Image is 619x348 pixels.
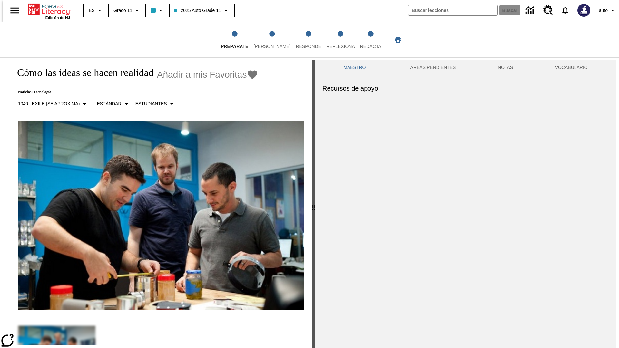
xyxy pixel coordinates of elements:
span: Grado 11 [113,7,132,14]
span: Responde [296,44,321,49]
a: Notificaciones [557,2,574,19]
button: VOCABULARIO [534,60,609,75]
button: TAREAS PENDIENTES [387,60,477,75]
p: 1040 Lexile (Se aproxima) [18,101,80,107]
button: Escoja un nuevo avatar [574,2,594,19]
a: Centro de información [522,2,539,19]
button: Seleccionar estudiante [133,98,178,110]
button: Lenguaje: ES, Selecciona un idioma [86,5,106,16]
p: Estudiantes [135,101,167,107]
h6: Recursos de apoyo [322,83,609,93]
button: El color de la clase es azul claro. Cambiar el color de la clase. [148,5,167,16]
span: Edición de NJ [45,16,70,20]
p: Noticias: Tecnología [10,90,258,94]
button: Seleccione Lexile, 1040 Lexile (Se aproxima) [15,98,91,110]
img: El fundador de Quirky, Ben Kaufman prueba un nuevo producto con un compañero de trabajo, Gaz Brow... [18,121,304,310]
input: Buscar campo [408,5,497,15]
span: Prepárate [221,44,248,49]
button: Reflexiona step 4 of 5 [321,22,360,57]
button: Responde step 3 of 5 [290,22,326,57]
div: Instructional Panel Tabs [322,60,609,75]
div: Portada [28,2,70,20]
button: Lee step 2 of 5 [248,22,296,57]
p: Estándar [97,101,121,107]
span: Redacta [360,44,381,49]
span: Tauto [597,7,608,14]
span: Añadir a mis Favoritas [157,70,247,80]
button: Abrir el menú lateral [5,1,24,20]
button: Grado: Grado 11, Elige un grado [111,5,143,16]
span: 2025 Auto Grade 11 [174,7,221,14]
button: Perfil/Configuración [594,5,619,16]
div: reading [3,60,312,345]
span: ES [89,7,95,14]
span: Reflexiona [326,44,355,49]
button: Redacta step 5 of 5 [355,22,387,57]
button: Clase: 2025 Auto Grade 11, Selecciona una clase [172,5,232,16]
button: Prepárate step 1 of 5 [216,22,253,57]
button: Añadir a mis Favoritas - Cómo las ideas se hacen realidad [157,69,259,80]
div: Pulsa la tecla de intro o la barra espaciadora y luego presiona las flechas de derecha e izquierd... [312,60,315,348]
img: Avatar [577,4,590,17]
button: Imprimir [388,34,408,45]
button: NOTAS [477,60,534,75]
div: activity [315,60,616,348]
h1: Cómo las ideas se hacen realidad [10,67,154,79]
a: Centro de recursos, Se abrirá en una pestaña nueva. [539,2,557,19]
button: Tipo de apoyo, Estándar [94,98,133,110]
span: [PERSON_NAME] [253,44,290,49]
button: Maestro [322,60,387,75]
